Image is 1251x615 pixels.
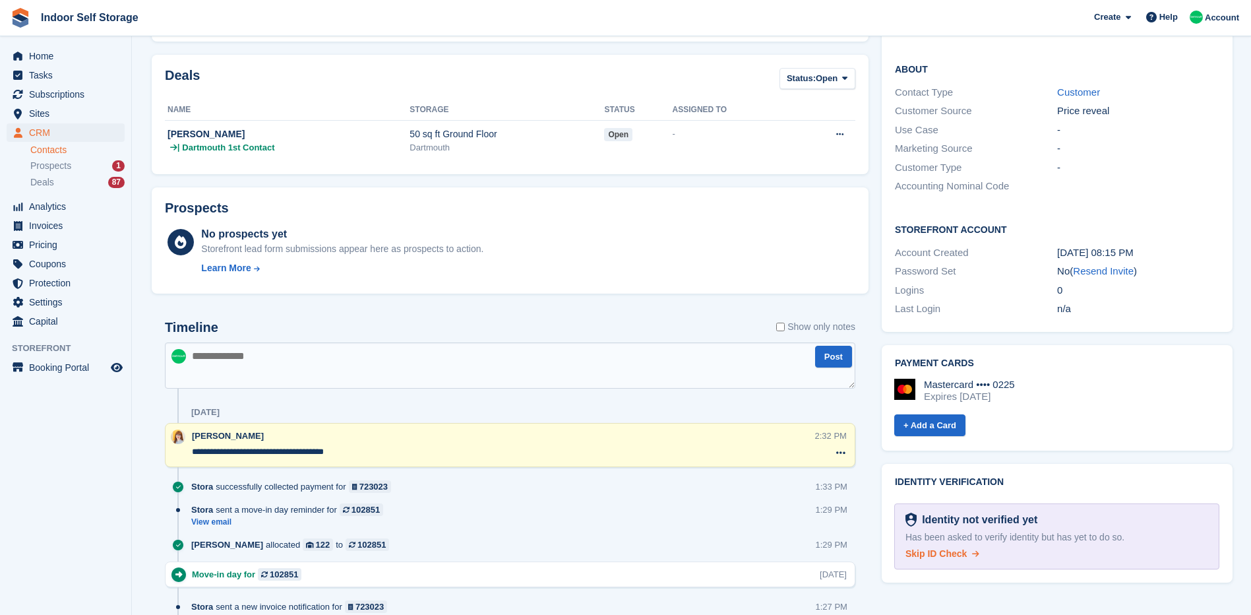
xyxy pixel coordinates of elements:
[30,176,125,189] a: Deals 87
[191,503,390,516] div: sent a move-in day reminder for
[410,100,604,121] th: Storage
[355,600,384,613] div: 723023
[7,85,125,104] a: menu
[7,197,125,216] a: menu
[29,104,108,123] span: Sites
[30,176,54,189] span: Deals
[1057,245,1219,261] div: [DATE] 08:15 PM
[1070,265,1137,276] span: ( )
[816,600,847,613] div: 1:27 PM
[820,568,847,581] div: [DATE]
[191,538,263,551] span: [PERSON_NAME]
[895,358,1219,369] h2: Payment cards
[905,513,917,527] img: Identity Verification Ready
[12,342,131,355] span: Storefront
[816,538,847,551] div: 1:29 PM
[905,531,1208,544] div: Has been asked to verify identity but has yet to do so.
[29,66,108,84] span: Tasks
[201,261,483,275] a: Learn More
[165,320,218,335] h2: Timeline
[815,430,847,442] div: 2:32 PM
[1057,123,1219,138] div: -
[7,293,125,311] a: menu
[1057,264,1219,279] div: No
[1057,283,1219,298] div: 0
[895,264,1057,279] div: Password Set
[165,68,200,92] h2: Deals
[191,517,390,528] a: View email
[109,360,125,375] a: Preview store
[29,216,108,235] span: Invoices
[346,538,389,551] a: 102851
[1190,11,1203,24] img: Helen Nicholls
[201,261,251,275] div: Learn More
[776,320,785,334] input: Show only notes
[112,160,125,172] div: 1
[270,568,298,581] div: 102851
[895,123,1057,138] div: Use Case
[340,503,383,516] a: 102851
[895,179,1057,194] div: Accounting Nominal Code
[316,538,330,551] div: 122
[673,100,794,121] th: Assigned to
[604,128,632,141] span: open
[895,104,1057,119] div: Customer Source
[359,480,388,493] div: 723023
[29,123,108,142] span: CRM
[1073,265,1134,276] a: Resend Invite
[36,7,144,28] a: Indoor Self Storage
[924,391,1015,403] div: Expires [DATE]
[7,216,125,235] a: menu
[895,85,1057,100] div: Contact Type
[7,236,125,254] a: menu
[895,245,1057,261] div: Account Created
[303,538,333,551] a: 122
[7,123,125,142] a: menu
[894,379,915,400] img: Mastercard Logo
[816,503,847,516] div: 1:29 PM
[905,548,967,559] span: Skip ID Check
[1057,160,1219,176] div: -
[895,302,1057,317] div: Last Login
[7,47,125,65] a: menu
[1094,11,1120,24] span: Create
[7,255,125,273] a: menu
[905,547,979,561] a: Skip ID Check
[177,141,179,154] span: |
[787,72,816,85] span: Status:
[29,236,108,254] span: Pricing
[7,274,125,292] a: menu
[29,358,108,377] span: Booking Portal
[895,141,1057,156] div: Marketing Source
[7,66,125,84] a: menu
[191,600,394,613] div: sent a new invoice notification for
[29,312,108,331] span: Capital
[165,201,229,216] h2: Prospects
[171,430,185,444] img: Joanne Smith
[191,538,396,551] div: allocated to
[29,293,108,311] span: Settings
[815,346,852,368] button: Post
[1057,86,1100,98] a: Customer
[410,141,604,154] div: Dartmouth
[30,144,125,156] a: Contacts
[30,159,125,173] a: Prospects 1
[357,538,386,551] div: 102851
[7,104,125,123] a: menu
[191,480,213,493] span: Stora
[410,127,604,141] div: 50 sq ft Ground Floor
[816,480,847,493] div: 1:33 PM
[201,242,483,256] div: Storefront lead form submissions appear here as prospects to action.
[258,568,301,581] a: 102851
[345,600,388,613] a: 723023
[1057,141,1219,156] div: -
[1057,104,1219,119] div: Price reveal
[29,255,108,273] span: Coupons
[191,503,213,516] span: Stora
[1057,302,1219,317] div: n/a
[30,160,71,172] span: Prospects
[779,68,855,90] button: Status: Open
[7,312,125,331] a: menu
[895,477,1219,488] h2: Identity verification
[201,226,483,242] div: No prospects yet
